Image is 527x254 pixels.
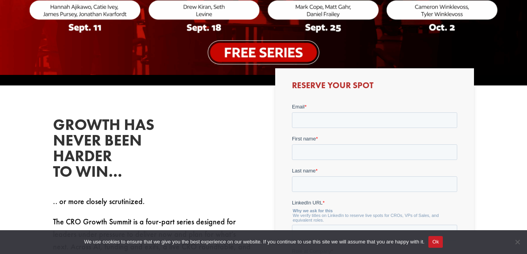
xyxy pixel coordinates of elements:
span: .. or more closely scrutinized. [53,196,145,206]
span: No [513,238,521,246]
button: Ok [428,236,443,248]
h3: Reserve Your Spot [292,81,457,94]
span: We use cookies to ensure that we give you the best experience on our website. If you continue to ... [84,238,424,246]
h2: Growth has never been harder to win… [53,117,170,183]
